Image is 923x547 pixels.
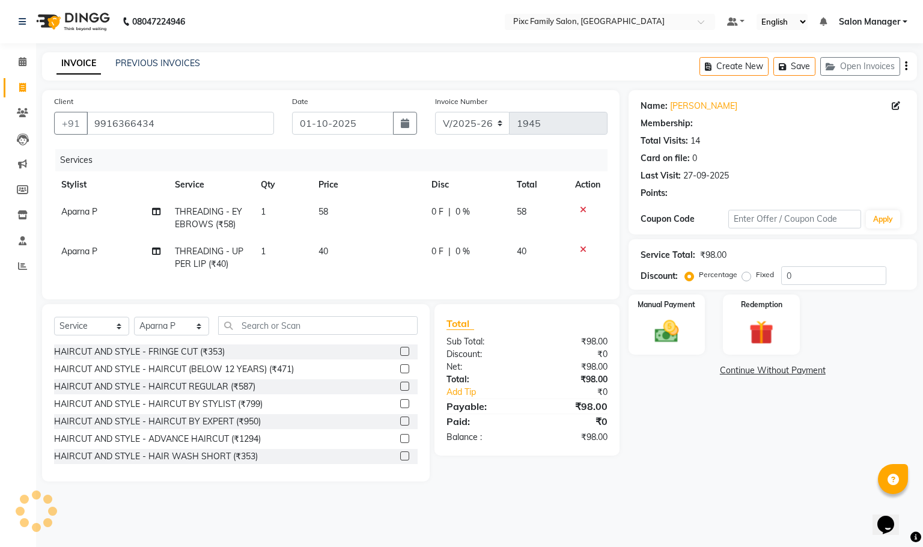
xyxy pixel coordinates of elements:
div: Points: [641,187,668,200]
span: Total [446,317,474,330]
span: 0 % [455,206,470,218]
button: Apply [866,210,900,228]
a: [PERSON_NAME] [670,100,737,112]
span: Aparna P [61,206,97,217]
button: Open Invoices [820,57,900,76]
span: 58 [517,206,526,217]
button: +91 [54,112,88,135]
div: 14 [690,135,700,147]
a: PREVIOUS INVOICES [115,58,200,69]
div: HAIRCUT AND STYLE - ADVANCE HAIRCUT (₹1294) [54,433,261,445]
div: HAIRCUT AND STYLE - HAIRCUT BY EXPERT (₹950) [54,415,261,428]
div: ₹98.00 [527,373,617,386]
label: Fixed [756,269,774,280]
div: Sub Total: [437,335,527,348]
span: THREADING - UPPER LIP (₹40) [175,246,243,269]
label: Redemption [741,299,782,310]
label: Invoice Number [435,96,487,107]
span: 1 [261,246,266,257]
div: Total: [437,373,527,386]
div: Coupon Code [641,213,729,225]
span: 40 [318,246,328,257]
label: Percentage [699,269,737,280]
th: Price [311,171,424,198]
span: 40 [517,246,526,257]
div: Total Visits: [641,135,688,147]
label: Client [54,96,73,107]
th: Qty [254,171,311,198]
th: Action [568,171,608,198]
a: INVOICE [56,53,101,75]
div: Net: [437,361,527,373]
div: Discount: [641,270,678,283]
div: HAIRCUT AND STYLE - HAIRCUT REGULAR (₹587) [54,380,255,393]
div: HAIRCUT AND STYLE - FRINGE CUT (₹353) [54,346,225,358]
th: Service [168,171,254,198]
div: ₹0 [527,414,617,429]
span: 58 [318,206,328,217]
div: ₹98.00 [527,361,617,373]
img: _cash.svg [647,317,687,346]
a: Continue Without Payment [631,364,915,377]
div: Name: [641,100,668,112]
input: Search by Name/Mobile/Email/Code [87,112,274,135]
div: ₹0 [527,348,617,361]
div: Services [55,149,617,171]
div: 27-09-2025 [683,170,729,182]
button: Create New [699,57,769,76]
label: Manual Payment [638,299,695,310]
div: 0 [692,152,697,165]
div: Card on file: [641,152,690,165]
div: ₹98.00 [700,249,727,261]
span: 1 [261,206,266,217]
div: HAIRCUT AND STYLE - HAIRCUT (BELOW 12 YEARS) (₹471) [54,363,294,376]
th: Disc [424,171,510,198]
input: Search or Scan [218,316,418,335]
div: ₹0 [542,386,617,399]
div: Payable: [437,399,527,414]
div: HAIRCUT AND STYLE - HAIR WASH SHORT (₹353) [54,450,258,463]
div: Balance : [437,431,527,444]
a: Add Tip [437,386,541,399]
span: | [448,206,451,218]
div: HAIRCUT AND STYLE - HAIRCUT BY STYLIST (₹799) [54,398,263,411]
span: 0 % [455,245,470,258]
div: ₹98.00 [527,431,617,444]
th: Total [510,171,567,198]
th: Stylist [54,171,168,198]
b: 08047224946 [132,5,185,38]
div: ₹98.00 [527,335,617,348]
span: Aparna P [61,246,97,257]
span: 0 F [431,245,443,258]
div: ₹98.00 [527,399,617,414]
div: Discount: [437,348,527,361]
div: Paid: [437,414,527,429]
span: 0 F [431,206,443,218]
img: logo [31,5,113,38]
span: | [448,245,451,258]
button: Save [773,57,815,76]
div: Last Visit: [641,170,681,182]
input: Enter Offer / Coupon Code [728,210,861,228]
span: Salon Manager [839,16,900,28]
label: Date [292,96,308,107]
div: Membership: [641,117,693,130]
span: THREADING - EYEBROWS (₹58) [175,206,242,230]
iframe: chat widget [873,499,911,535]
img: _gift.svg [742,317,781,347]
div: Service Total: [641,249,695,261]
